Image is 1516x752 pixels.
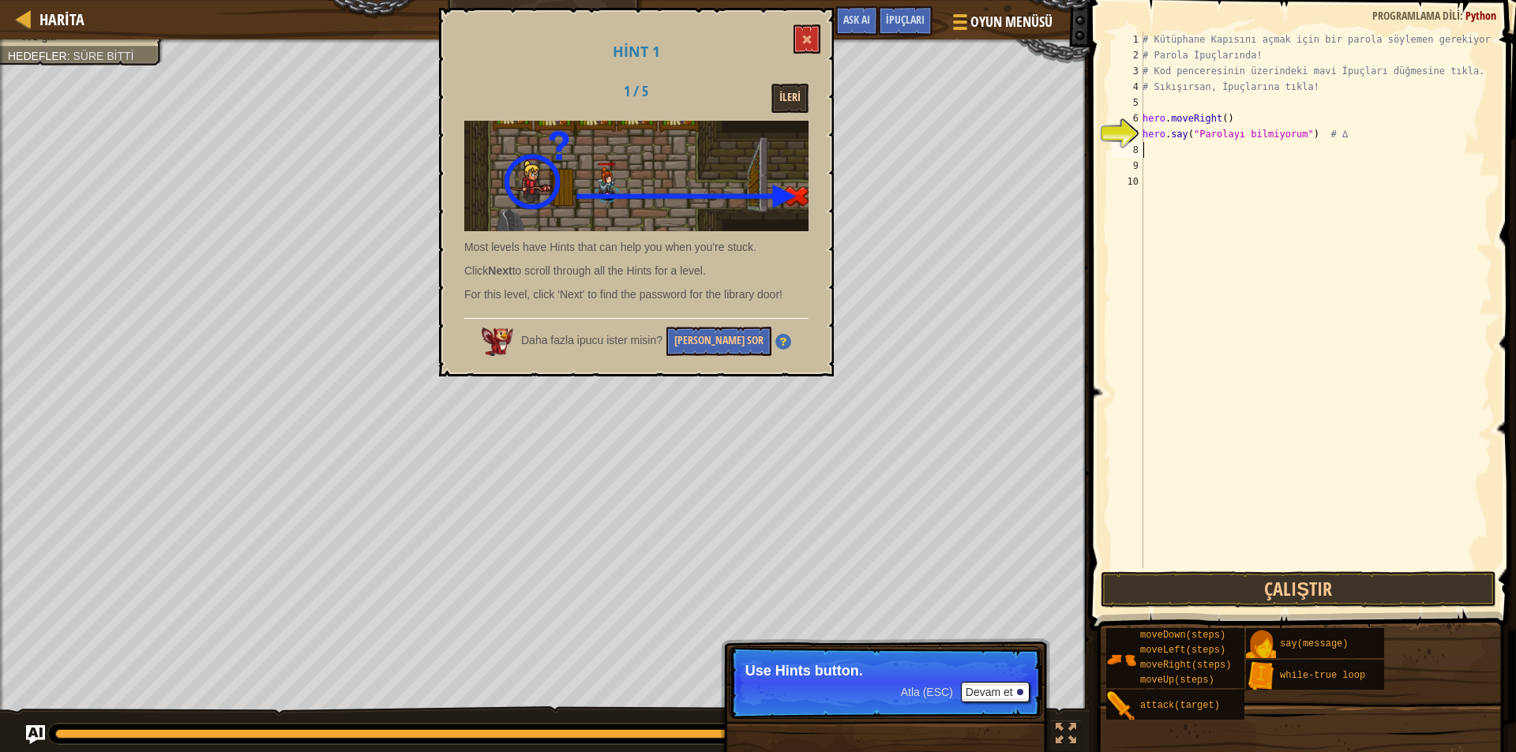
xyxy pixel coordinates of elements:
p: Use Hints button. [745,663,1026,679]
a: Harita [32,9,84,30]
span: Atla (ESC) [901,686,953,698]
div: 7 [1112,126,1143,142]
p: Most levels have Hints that can help you when you're stuck. [464,239,809,255]
img: portrait.png [1106,645,1136,675]
img: portrait.png [1106,691,1136,721]
p: For this level, click 'Next' to find the password for the library door! [464,286,809,302]
img: Kithgard librarian [464,121,809,232]
span: Oyun Menüsü [970,12,1053,32]
button: Çalıştır [1101,571,1496,608]
img: Hint [775,334,791,350]
img: portrait.png [1246,661,1276,691]
button: Ask AI [26,725,45,744]
button: Devam et [961,682,1030,702]
div: 8 [1112,142,1143,158]
button: Ask AI [835,6,878,36]
span: İpuçları [886,12,925,27]
img: AI [482,327,513,356]
div: 2 [1112,47,1143,63]
span: attack(target) [1140,700,1220,711]
p: Click to scroll through all the Hints for a level. [464,263,809,279]
div: 6 [1112,110,1143,126]
span: : [67,50,73,62]
span: moveUp(steps) [1140,675,1214,686]
span: Python [1465,8,1496,23]
span: moveRight(steps) [1140,660,1231,671]
div: 4 [1112,79,1143,95]
span: Hedefler [8,50,67,62]
span: Daha fazla ipucu ister misin? [521,335,662,347]
button: İleri [771,84,809,113]
span: say(message) [1280,638,1348,649]
button: Tam ekran değiştir [1050,720,1082,752]
div: 1 [1112,32,1143,47]
span: Süre bitti [73,50,133,62]
button: Oyun Menüsü [940,6,1062,43]
button: [PERSON_NAME] Sor [666,327,771,356]
div: 5 [1112,95,1143,110]
span: moveDown(steps) [1140,630,1225,641]
span: moveLeft(steps) [1140,645,1225,656]
span: Hint 1 [613,42,660,61]
span: : [1460,8,1465,23]
div: 3 [1112,63,1143,79]
strong: Next [488,264,512,277]
img: portrait.png [1246,630,1276,660]
span: Ask AI [843,12,870,27]
div: 9 [1112,158,1143,174]
span: Programlama dili [1372,8,1460,23]
h2: 1 / 5 [587,84,685,99]
div: 10 [1112,174,1143,189]
span: Harita [39,9,84,30]
span: while-true loop [1280,670,1365,681]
